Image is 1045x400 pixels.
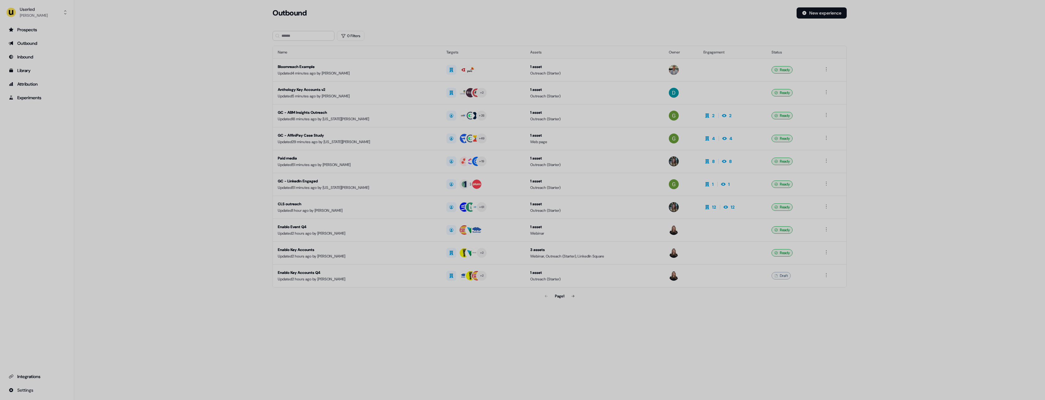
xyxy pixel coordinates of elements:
[555,293,564,299] div: Page 1
[712,113,715,119] div: 2
[5,5,69,20] button: Userled[PERSON_NAME]
[5,52,69,62] a: Go to Inbound
[797,7,847,19] button: New experience
[772,226,793,234] div: Ready
[530,207,659,214] div: Outreach (Starter)
[530,93,659,99] div: Outreach (Starter)
[9,373,65,380] div: Integrations
[5,372,69,381] a: Go to integrations
[669,111,679,121] img: Georgia
[530,162,659,168] div: Outreach (Starter)
[669,271,679,281] img: Geneviève
[669,88,679,98] img: David
[278,70,436,76] div: Updated 4 minutes ago by [PERSON_NAME]
[530,230,659,236] div: Webinar
[480,90,484,96] div: + 2
[525,46,664,58] th: Assets
[530,116,659,122] div: Outreach (Starter)
[469,181,472,187] div: SI
[772,89,793,96] div: Ready
[278,185,436,191] div: Updated 51 minutes ago by [US_STATE][PERSON_NAME]
[530,155,659,161] div: 1 asset
[479,159,484,164] div: + 19
[530,247,659,253] div: 3 assets
[278,224,436,230] div: Enablo Event Q4
[5,25,69,35] a: Go to prospects
[699,46,767,58] th: Engagement
[5,79,69,89] a: Go to attribution
[20,12,48,19] div: [PERSON_NAME]
[278,64,436,70] div: Bloomreach Example
[731,204,735,210] div: 12
[9,81,65,87] div: Attribution
[278,247,436,253] div: Enablo Key Accounts
[530,64,659,70] div: 1 asset
[530,70,659,76] div: Outreach (Starter)
[5,93,69,103] a: Go to experiments
[712,158,715,164] div: 8
[278,270,436,276] div: Enablo Key Accounts Q4
[9,67,65,74] div: Library
[772,249,793,257] div: Ready
[278,178,436,184] div: GC - LinkedIn Engaged
[669,202,679,212] img: Charlotte
[278,253,436,259] div: Updated 2 hours ago by [PERSON_NAME]
[273,46,441,58] th: Name
[9,54,65,60] div: Inbound
[767,46,818,58] th: Status
[712,135,715,142] div: 4
[479,113,484,118] div: + 28
[530,109,659,116] div: 1 asset
[530,276,659,282] div: Outreach (Starter)
[669,179,679,189] img: Georgia
[530,201,659,207] div: 1 asset
[729,158,732,164] div: 8
[480,273,484,279] div: + 2
[20,6,48,12] div: Userled
[9,95,65,101] div: Experiments
[664,46,699,58] th: Owner
[669,156,679,166] img: Charlotte
[530,139,659,145] div: Web page
[9,40,65,46] div: Outbound
[712,181,714,187] div: 1
[480,250,484,256] div: + 2
[772,135,793,142] div: Ready
[441,46,525,58] th: Targets
[669,134,679,143] img: Georgia
[530,132,659,138] div: 1 asset
[712,204,716,210] div: 12
[772,272,791,279] div: Draft
[5,38,69,48] a: Go to outbound experience
[530,178,659,184] div: 1 asset
[278,139,436,145] div: Updated 29 minutes ago by [US_STATE][PERSON_NAME]
[728,181,730,187] div: 1
[669,248,679,258] img: Geneviève
[669,225,679,235] img: Geneviève
[278,207,436,214] div: Updated 1 hour ago by [PERSON_NAME]
[278,276,436,282] div: Updated 2 hours ago by [PERSON_NAME]
[530,224,659,230] div: 1 asset
[278,132,436,138] div: GC - AffiniPay Case Study
[772,112,793,119] div: Ready
[278,109,436,116] div: GC - ABM Insights Outreach
[479,204,484,210] div: + 61
[772,181,793,188] div: Ready
[772,203,793,211] div: Ready
[278,93,436,99] div: Updated 5 minutes ago by [PERSON_NAME]
[5,385,69,395] a: Go to integrations
[530,87,659,93] div: 1 asset
[5,66,69,75] a: Go to templates
[278,116,436,122] div: Updated 18 minutes ago by [US_STATE][PERSON_NAME]
[9,27,65,33] div: Prospects
[530,253,659,259] div: Webinar, Outreach (Starter), LinkedIn Square
[9,387,65,393] div: Settings
[278,155,436,161] div: Paid media
[729,135,732,142] div: 4
[530,185,659,191] div: Outreach (Starter)
[479,136,485,141] div: + 49
[278,87,436,93] div: Anthology Key Accounts v2
[273,8,307,18] h3: Outbound
[772,66,793,74] div: Ready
